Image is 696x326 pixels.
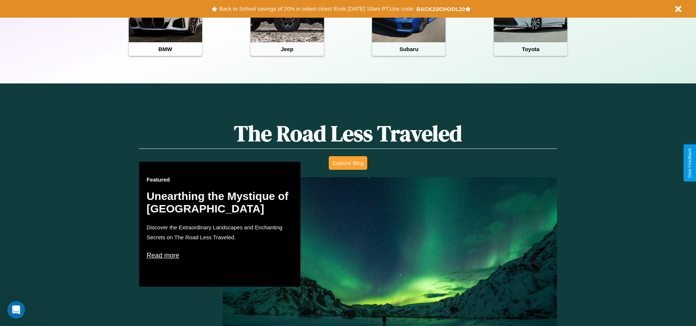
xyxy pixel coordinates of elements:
h4: Jeep [251,42,324,56]
p: Discover the Extraordinary Landscapes and Enchanting Secrets on The Road Less Traveled. [146,222,293,242]
h4: Subaru [372,42,445,56]
h3: Featured [146,176,293,183]
button: Explore Blog [329,156,367,170]
div: Give Feedback [687,148,692,178]
p: Read more [146,250,293,261]
h4: Toyota [494,42,567,56]
h4: BMW [129,42,202,56]
button: Back to School savings of 20% in select cities! Ends [DATE] 10am PT.Use code: [217,4,416,14]
h1: The Road Less Traveled [139,118,557,149]
iframe: Intercom live chat [7,301,25,319]
h2: Unearthing the Mystique of [GEOGRAPHIC_DATA] [146,190,293,215]
b: BACK2SCHOOL20 [416,6,465,12]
